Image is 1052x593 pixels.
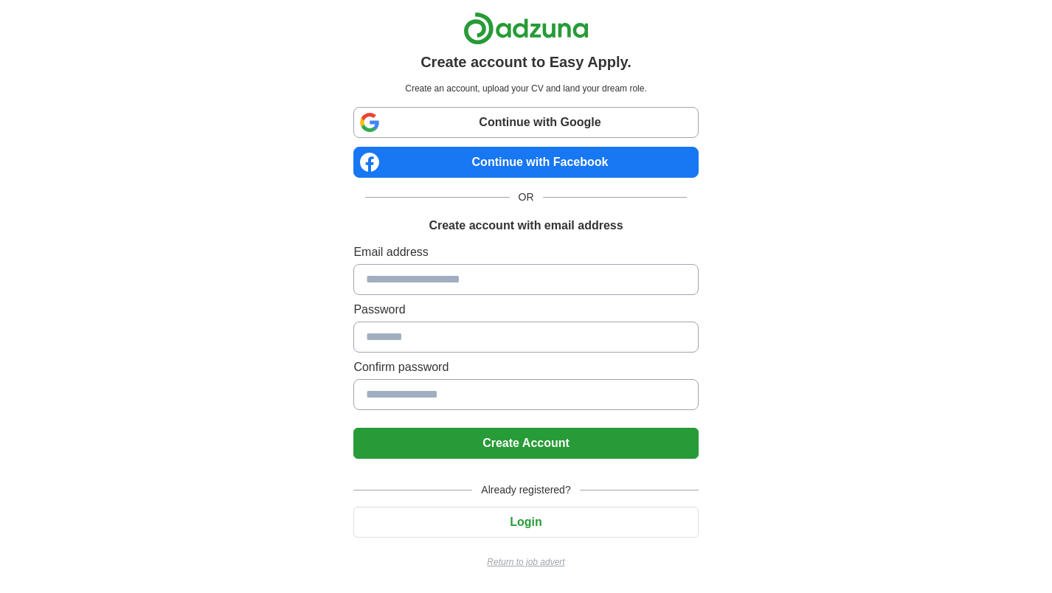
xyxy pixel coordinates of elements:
[472,482,579,498] span: Already registered?
[510,190,543,205] span: OR
[353,107,698,138] a: Continue with Google
[463,12,589,45] img: Adzuna logo
[353,301,698,319] label: Password
[353,147,698,178] a: Continue with Facebook
[353,555,698,569] a: Return to job advert
[356,82,695,95] p: Create an account, upload your CV and land your dream role.
[353,428,698,459] button: Create Account
[429,217,623,235] h1: Create account with email address
[353,358,698,376] label: Confirm password
[353,507,698,538] button: Login
[421,51,631,73] h1: Create account to Easy Apply.
[353,243,698,261] label: Email address
[353,516,698,528] a: Login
